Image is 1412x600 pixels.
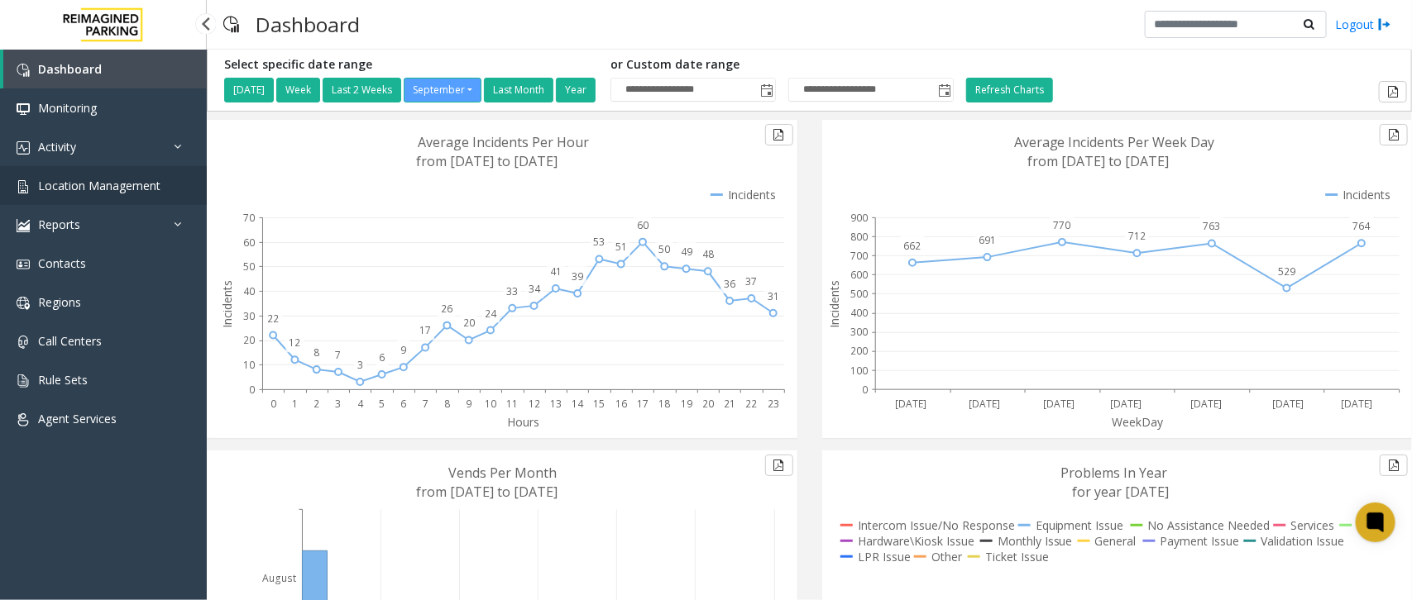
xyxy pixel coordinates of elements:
h3: Dashboard [247,4,368,45]
text: Vends Per Month [449,464,558,482]
text: 36 [724,277,735,291]
text: 37 [746,274,758,288]
text: 24 [485,307,497,321]
text: 60 [637,218,649,232]
text: Incidents [826,280,842,328]
text: from [DATE] to [DATE] [417,152,558,170]
text: 60 [243,236,255,250]
text: 770 [1053,218,1070,232]
button: Export to pdf [765,124,793,145]
text: 0 [270,397,276,411]
text: 23 [768,397,779,411]
text: 48 [702,247,714,261]
text: 10 [243,358,255,372]
text: 500 [850,287,868,301]
text: 900 [850,211,868,225]
button: Last 2 Weeks [323,78,401,102]
button: Export to pdf [1380,455,1408,476]
text: 53 [594,236,605,250]
button: Year [556,78,596,102]
span: Activity [38,139,76,155]
text: [DATE] [895,397,926,411]
text: 33 [506,284,518,298]
span: Reports [38,217,80,232]
text: 7 [423,397,428,411]
text: [DATE] [1190,397,1222,411]
button: Refresh Charts [966,78,1053,102]
img: 'icon' [17,297,30,310]
img: 'icon' [17,219,30,232]
text: 70 [243,211,255,225]
h5: or Custom date range [610,58,954,72]
img: 'icon' [17,180,30,193]
text: 15 [594,397,605,411]
text: 7 [336,348,342,362]
text: 22 [267,312,279,326]
img: 'icon' [17,102,30,116]
text: 0 [249,383,255,397]
img: pageIcon [223,4,239,45]
text: 5 [379,397,385,411]
text: Incidents [219,280,235,328]
span: Toggle popup [757,79,775,102]
text: 0 [862,383,868,397]
span: Rule Sets [38,372,88,388]
button: Export to pdf [765,455,793,476]
text: 14 [572,397,584,411]
img: 'icon' [17,336,30,349]
text: 3 [357,358,363,372]
text: 20 [463,317,475,331]
span: Call Centers [38,333,102,349]
h5: Select specific date range [224,58,598,72]
img: logout [1378,16,1391,33]
text: 13 [550,397,562,411]
button: Week [276,78,320,102]
text: 12 [289,336,300,350]
text: 17 [637,397,649,411]
button: [DATE] [224,78,274,102]
text: 12 [529,397,540,411]
text: from [DATE] to [DATE] [417,483,558,501]
img: 'icon' [17,64,30,77]
text: August [262,571,296,585]
text: [DATE] [1043,397,1075,411]
img: 'icon' [17,413,30,426]
text: Hours [507,414,539,430]
button: September [404,78,481,102]
text: 529 [1278,264,1295,279]
text: 18 [658,397,670,411]
button: Export to pdf [1380,124,1408,145]
img: 'icon' [17,374,30,388]
span: Agent Services [38,411,117,426]
text: for year [DATE] [1072,483,1169,501]
span: Dashboard [38,61,102,77]
text: 19 [681,397,692,411]
img: 'icon' [17,258,30,271]
text: 200 [850,345,868,359]
text: 39 [572,269,583,283]
text: 30 [243,309,255,323]
text: 34 [529,282,541,296]
text: [DATE] [1273,397,1304,411]
img: 'icon' [17,141,30,155]
span: Regions [38,294,81,310]
a: Dashboard [3,50,207,88]
text: 8 [444,397,450,411]
text: 712 [1128,229,1146,243]
text: 763 [1204,220,1221,234]
text: 764 [1353,219,1371,233]
text: 20 [243,334,255,348]
text: 100 [850,364,868,378]
text: 31 [768,289,779,303]
text: 662 [903,239,921,253]
text: 50 [243,260,255,274]
text: 10 [485,397,496,411]
text: from [DATE] to [DATE] [1027,152,1169,170]
text: Average Incidents Per Week Day [1014,133,1215,151]
text: 3 [336,397,342,411]
text: 9 [400,343,406,357]
span: Monitoring [38,100,97,116]
text: 691 [979,233,996,247]
button: Last Month [484,78,553,102]
text: [DATE] [969,397,1000,411]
